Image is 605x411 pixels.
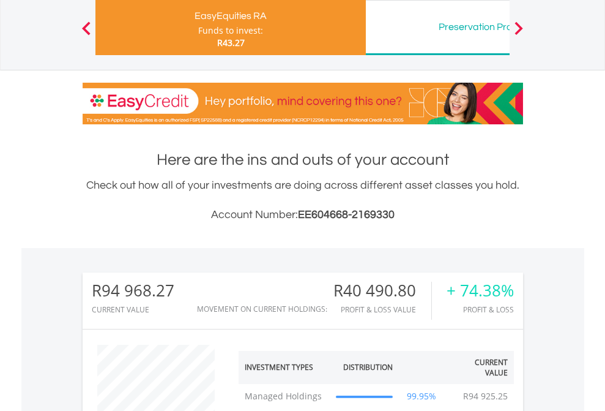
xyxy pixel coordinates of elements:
[333,282,431,300] div: R40 490.80
[298,209,395,221] span: EE604668-2169330
[83,206,523,224] h3: Account Number:
[74,28,98,40] button: Previous
[239,351,330,384] th: Investment Types
[457,384,514,409] td: R94 925.25
[83,83,523,124] img: EasyCredit Promotion Banner
[83,149,523,171] h1: Here are the ins and outs of your account
[197,305,327,313] div: Movement on Current Holdings:
[239,384,330,409] td: Managed Holdings
[83,177,523,224] div: Check out how all of your investments are doing across different asset classes you hold.
[198,25,263,37] div: Funds to invest:
[399,384,445,409] td: 99.95%
[92,282,174,300] div: R94 968.27
[507,28,531,40] button: Next
[447,282,514,300] div: + 74.38%
[217,37,245,48] span: R43.27
[92,306,174,314] div: CURRENT VALUE
[343,362,393,372] div: Distribution
[333,306,431,314] div: Profit & Loss Value
[103,7,358,25] div: EasyEquities RA
[445,351,514,384] th: Current Value
[447,306,514,314] div: Profit & Loss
